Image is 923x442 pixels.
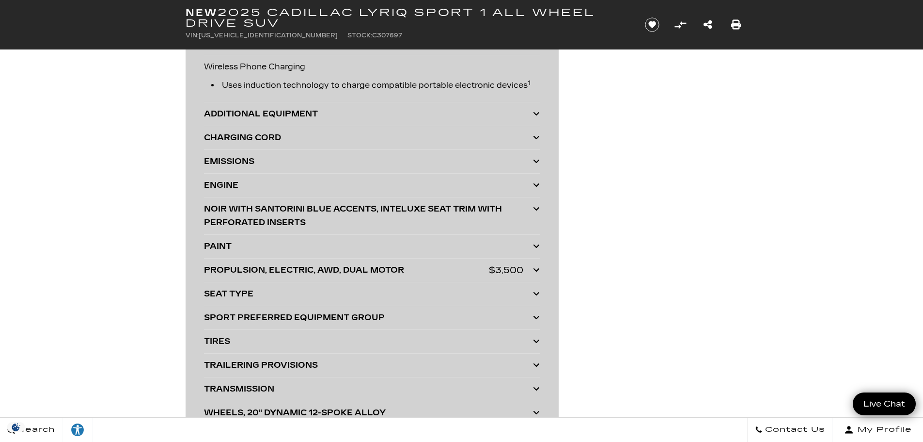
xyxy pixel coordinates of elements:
span: Contact Us [763,423,825,437]
div: PROPULSION, ELECTRIC, AWD, DUAL MOTOR [204,263,489,277]
span: My Profile [854,423,912,437]
div: Wireless Phone Charging [204,55,540,102]
div: ENGINE [204,179,533,192]
span: Stock: [347,32,372,39]
strong: New [186,7,218,18]
span: Search [15,423,55,437]
a: Live Chat [853,393,916,415]
a: Contact Us [747,418,833,442]
h1: 2025 Cadillac LYRIQ Sport 1 All Wheel Drive SUV [186,7,629,29]
div: $3,500 [489,263,523,277]
div: NOIR WITH SANTORINI BLUE ACCENTS, INTELUXE SEAT TRIM WITH PERFORATED INSERTS [204,202,533,229]
div: TIRES [204,335,533,348]
span: Live Chat [859,398,910,409]
div: CHARGING CORD [204,131,533,145]
div: EMISSIONS [204,155,533,168]
span: [US_VEHICLE_IDENTIFICATION_NUMBER] [199,32,338,39]
div: TRANSMISSION [204,382,533,396]
sup: 1 [528,80,531,86]
button: Open user profile menu [833,418,923,442]
a: Explore your accessibility options [63,418,93,442]
div: ADDITIONAL EQUIPMENT [204,107,533,121]
div: Explore your accessibility options [63,423,92,437]
li: Uses induction technology to charge compatible portable electronic devices [211,79,540,92]
div: PAINT [204,240,533,253]
img: Opt-Out Icon [5,422,27,432]
div: SEAT TYPE [204,287,533,301]
div: WHEELS, 20" DYNAMIC 12-SPOKE ALLOY [204,406,533,420]
button: Save vehicle [641,17,663,33]
span: VIN: [186,32,199,39]
div: TRAILERING PROVISIONS [204,359,533,372]
button: Compare Vehicle [673,17,688,32]
section: Click to Open Cookie Consent Modal [5,422,27,432]
a: Share this New 2025 Cadillac LYRIQ Sport 1 All Wheel Drive SUV [704,18,712,32]
span: C307697 [372,32,402,39]
a: Print this New 2025 Cadillac LYRIQ Sport 1 All Wheel Drive SUV [731,18,741,32]
div: SPORT PREFERRED EQUIPMENT GROUP [204,311,533,325]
